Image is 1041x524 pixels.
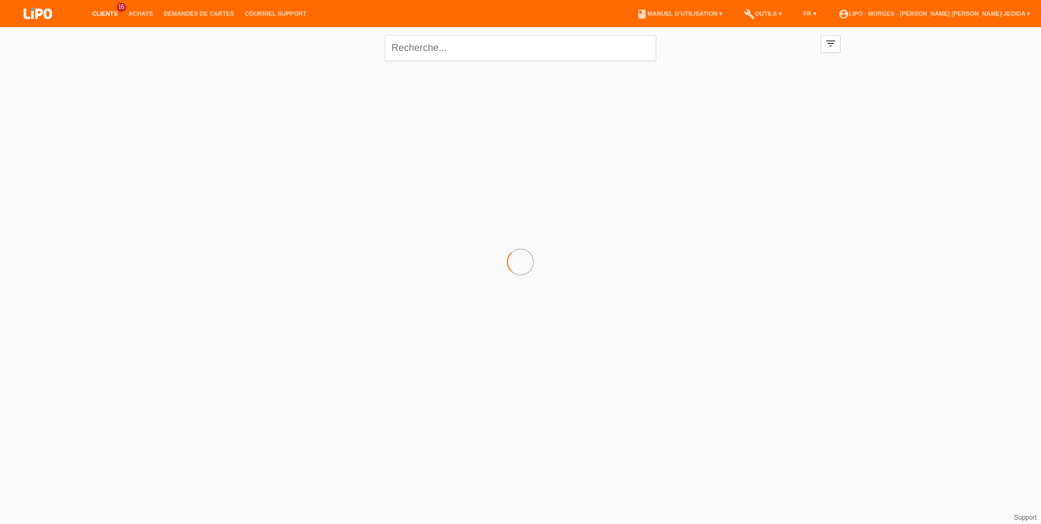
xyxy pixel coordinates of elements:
i: account_circle [838,9,849,20]
a: Courriel Support [240,10,312,17]
span: 16 [117,3,126,12]
a: Demandes de cartes [158,10,240,17]
a: bookManuel d’utilisation ▾ [631,10,728,17]
input: Recherche... [385,35,656,61]
a: Clients [87,10,123,17]
a: Support [1014,514,1037,521]
a: buildOutils ▾ [738,10,787,17]
a: FR ▾ [798,10,822,17]
i: book [637,9,647,20]
a: Achats [123,10,158,17]
a: LIPO pay [11,22,65,30]
i: filter_list [825,37,837,49]
a: account_circleLIPO - Morges - [PERSON_NAME] [PERSON_NAME]-Jedida ▾ [833,10,1036,17]
i: build [744,9,755,20]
